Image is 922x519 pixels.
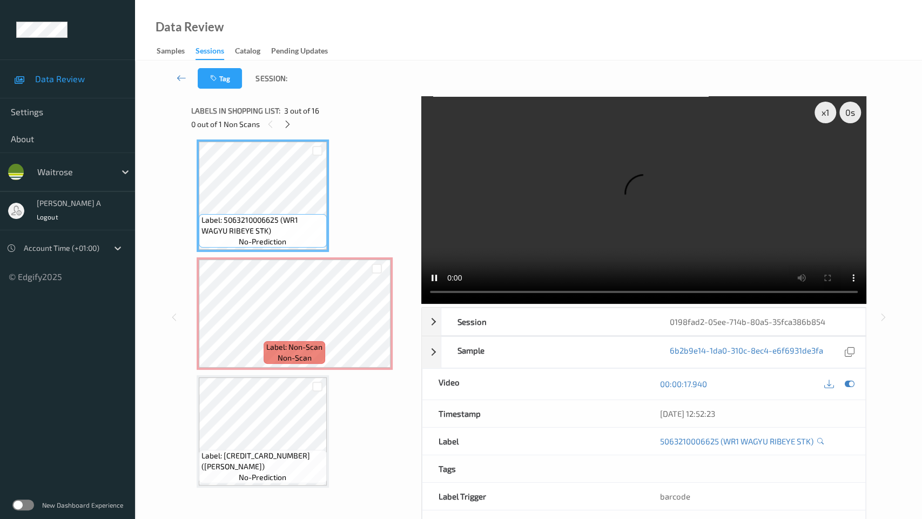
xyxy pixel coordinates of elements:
[422,369,644,400] div: Video
[157,45,185,59] div: Samples
[422,483,644,510] div: Label Trigger
[239,236,286,247] span: no-prediction
[441,337,653,368] div: Sample
[422,455,644,482] div: Tags
[660,436,813,447] a: 5063210006625 (WR1 WAGYU RIBEYE STK)
[235,44,271,59] a: Catalog
[278,352,312,363] span: non-scan
[660,408,849,419] div: [DATE] 12:52:23
[644,483,865,510] div: barcode
[255,73,287,84] span: Session:
[271,45,328,59] div: Pending Updates
[669,345,823,360] a: 6b2b9e14-1da0-310c-8ec4-e6f6931de3fa
[266,342,322,352] span: Label: Non-Scan
[201,215,324,236] span: Label: 5063210006625 (WR1 WAGYU RIBEYE STK)
[660,378,707,389] a: 00:00:17.940
[284,105,319,116] span: 3 out of 16
[157,44,196,59] a: Samples
[815,102,836,123] div: x 1
[156,22,224,32] div: Data Review
[196,45,224,60] div: Sessions
[441,308,653,335] div: Session
[839,102,861,123] div: 0 s
[422,308,866,336] div: Session0198fad2-05ee-714b-80a5-35fca386b854
[422,336,866,368] div: Sample6b2b9e14-1da0-310c-8ec4-e6f6931de3fa
[191,117,414,131] div: 0 out of 1 Non Scans
[422,428,644,455] div: Label
[271,44,339,59] a: Pending Updates
[235,45,260,59] div: Catalog
[201,450,324,472] span: Label: [CREDIT_CARD_NUMBER] ([PERSON_NAME])
[196,44,235,60] a: Sessions
[191,105,280,116] span: Labels in shopping list:
[239,472,286,483] span: no-prediction
[653,308,865,335] div: 0198fad2-05ee-714b-80a5-35fca386b854
[422,400,644,427] div: Timestamp
[198,68,242,89] button: Tag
